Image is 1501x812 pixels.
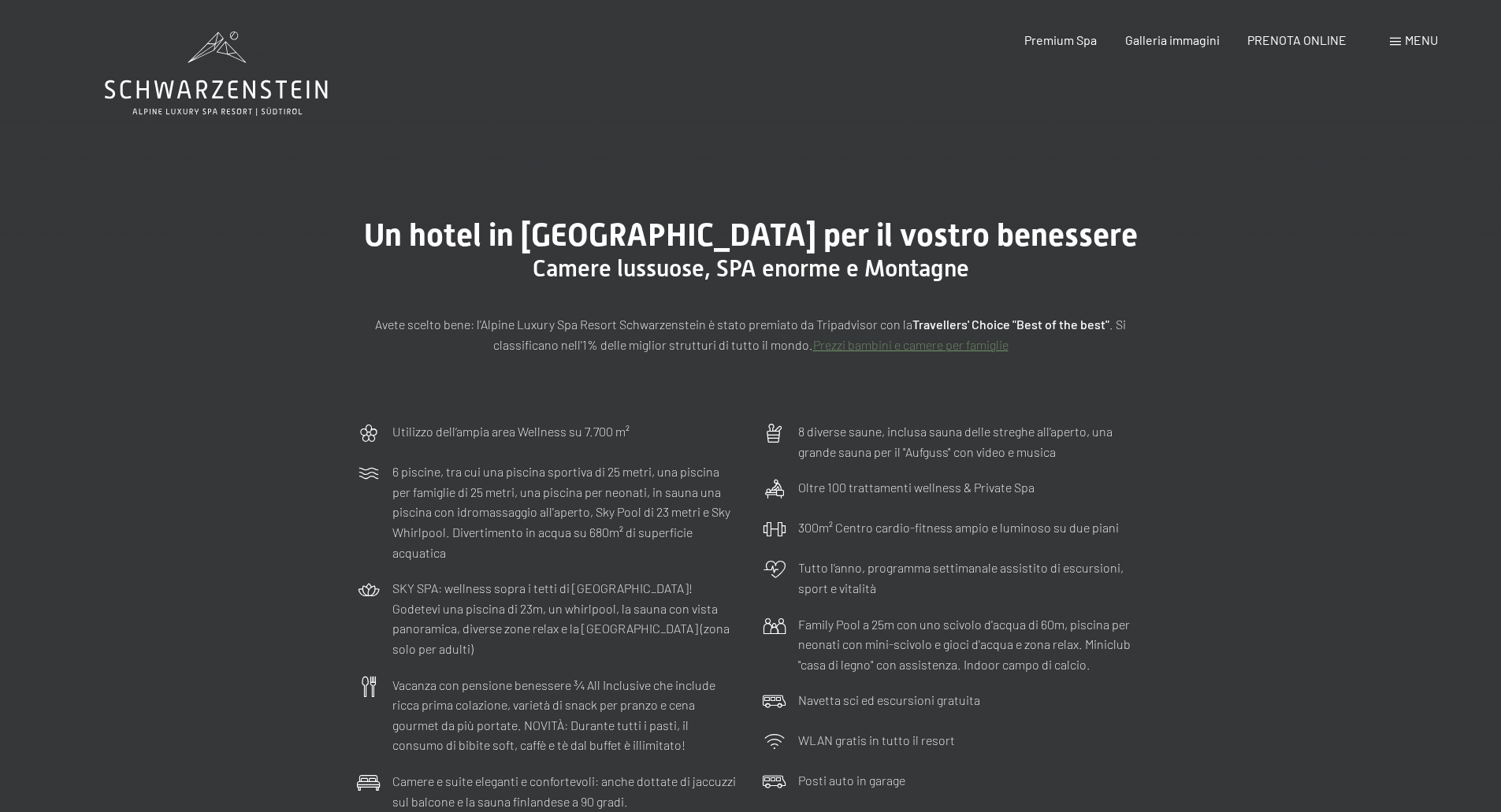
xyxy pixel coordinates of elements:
[1125,32,1220,47] a: Galleria immagini
[798,770,905,791] p: Posti auto in garage
[798,730,955,751] p: WLAN gratis in tutto il resort
[798,558,1145,598] p: Tutto l’anno, programma settimanale assistito di escursioni, sport e vitalità
[798,421,1145,462] p: 8 diverse saune, inclusa sauna delle streghe all’aperto, una grande sauna per il "Aufguss" con vi...
[392,421,630,442] p: Utilizzo dell‘ampia area Wellness su 7.700 m²
[1405,32,1438,47] span: Menu
[1247,32,1347,47] a: PRENOTA ONLINE
[364,217,1138,254] span: Un hotel in [GEOGRAPHIC_DATA] per il vostro benessere
[1024,32,1097,47] a: Premium Spa
[533,254,969,282] span: Camere lussuose, SPA enorme e Montagne
[813,337,1009,352] a: Prezzi bambini e camere per famiglie
[357,314,1145,354] p: Avete scelto bene: l’Alpine Luxury Spa Resort Schwarzenstein è stato premiato da Tripadvisor con ...
[392,578,739,658] p: SKY SPA: wellness sopra i tetti di [GEOGRAPHIC_DATA]! Godetevi una piscina di 23m, un whirlpool, ...
[392,462,739,562] p: 6 piscine, tra cui una piscina sportiva di 25 metri, una piscina per famiglie di 25 metri, una pi...
[392,675,739,755] p: Vacanza con pensione benessere ¾ All Inclusive che include ricca prima colazione, varietà di snac...
[912,317,1109,332] strong: Travellers' Choice "Best of the best"
[798,477,1035,498] p: Oltre 100 trattamenti wellness & Private Spa
[798,690,980,710] p: Navetta sci ed escursioni gratuita
[392,771,739,811] p: Camere e suite eleganti e confortevoli: anche dottate di jaccuzzi sul balcone e la sauna finlande...
[798,517,1119,538] p: 300m² Centro cardio-fitness ampio e luminoso su due piani
[798,614,1145,675] p: Family Pool a 25m con uno scivolo d'acqua di 60m, piscina per neonati con mini-scivolo e gioci d'...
